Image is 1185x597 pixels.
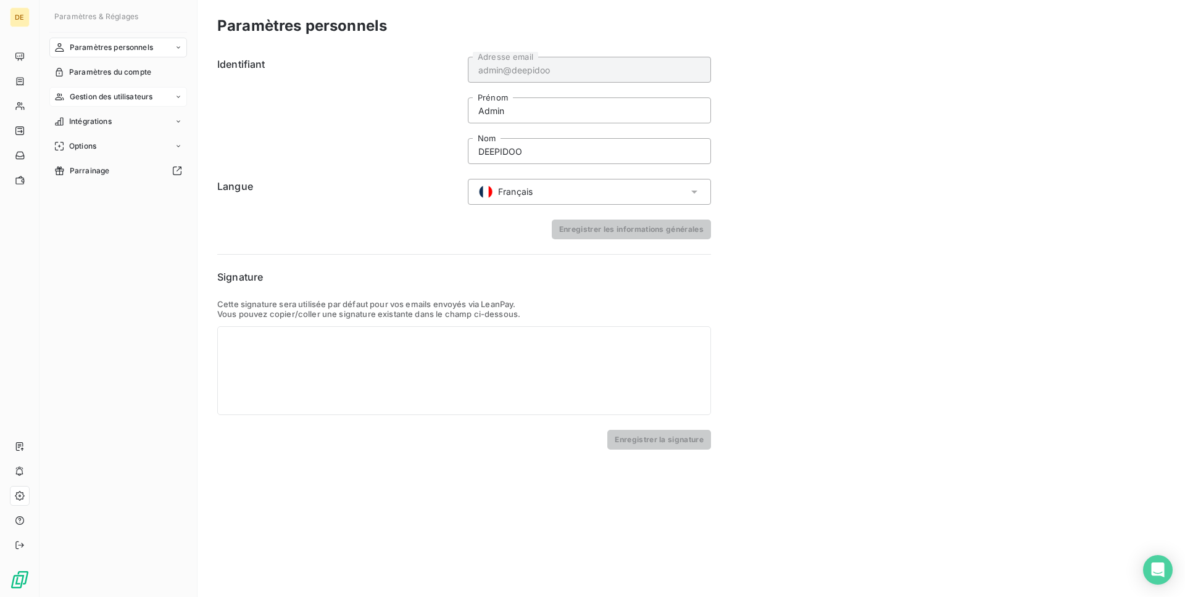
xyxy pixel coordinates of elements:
[69,141,96,152] span: Options
[217,57,460,164] h6: Identifiant
[49,62,187,82] a: Paramètres du compte
[468,57,711,83] input: placeholder
[468,138,711,164] input: placeholder
[70,91,153,102] span: Gestion des utilisateurs
[69,116,112,127] span: Intégrations
[49,161,187,181] a: Parrainage
[217,15,387,37] h3: Paramètres personnels
[70,165,110,176] span: Parrainage
[607,430,711,450] button: Enregistrer la signature
[217,299,711,309] p: Cette signature sera utilisée par défaut pour vos emails envoyés via LeanPay.
[217,179,460,205] h6: Langue
[54,12,138,21] span: Paramètres & Réglages
[10,7,30,27] div: DE
[498,186,533,198] span: Français
[10,570,30,590] img: Logo LeanPay
[69,67,151,78] span: Paramètres du compte
[70,42,153,53] span: Paramètres personnels
[1143,555,1173,585] div: Open Intercom Messenger
[468,97,711,123] input: placeholder
[217,270,711,284] h6: Signature
[217,309,711,319] p: Vous pouvez copier/coller une signature existante dans le champ ci-dessous.
[552,220,711,239] button: Enregistrer les informations générales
